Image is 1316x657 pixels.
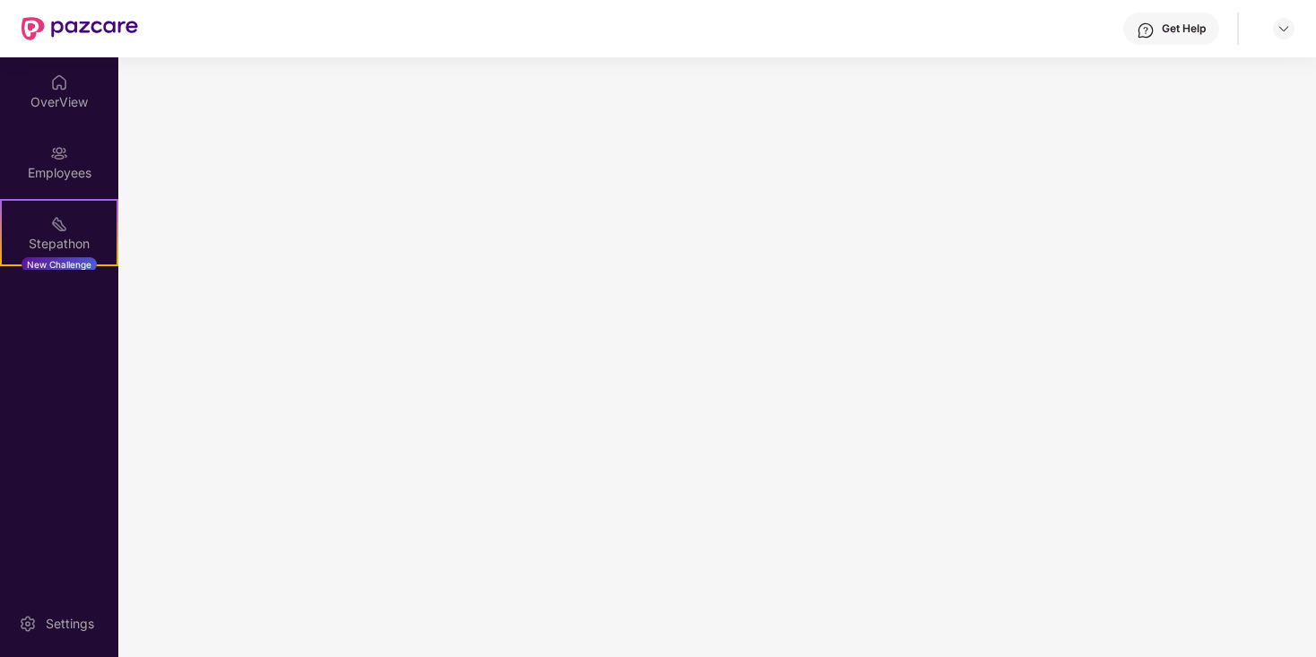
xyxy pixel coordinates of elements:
img: svg+xml;base64,PHN2ZyB4bWxucz0iaHR0cDovL3d3dy53My5vcmcvMjAwMC9zdmciIHdpZHRoPSIyMSIgaGVpZ2h0PSIyMC... [50,215,68,233]
img: svg+xml;base64,PHN2ZyBpZD0iU2V0dGluZy0yMHgyMCIgeG1sbnM9Imh0dHA6Ly93d3cudzMub3JnLzIwMDAvc3ZnIiB3aW... [19,615,37,633]
img: svg+xml;base64,PHN2ZyBpZD0iSG9tZSIgeG1sbnM9Imh0dHA6Ly93d3cudzMub3JnLzIwMDAvc3ZnIiB3aWR0aD0iMjAiIG... [50,73,68,91]
img: svg+xml;base64,PHN2ZyBpZD0iSGVscC0zMngzMiIgeG1sbnM9Imh0dHA6Ly93d3cudzMub3JnLzIwMDAvc3ZnIiB3aWR0aD... [1137,22,1155,39]
div: New Challenge [22,257,97,272]
div: Stepathon [2,235,117,253]
img: svg+xml;base64,PHN2ZyBpZD0iRW1wbG95ZWVzIiB4bWxucz0iaHR0cDovL3d3dy53My5vcmcvMjAwMC9zdmciIHdpZHRoPS... [50,144,68,162]
img: svg+xml;base64,PHN2ZyBpZD0iRHJvcGRvd24tMzJ4MzIiIHhtbG5zPSJodHRwOi8vd3d3LnczLm9yZy8yMDAwL3N2ZyIgd2... [1277,22,1291,36]
div: Settings [40,615,100,633]
img: New Pazcare Logo [22,17,138,40]
div: Get Help [1162,22,1206,36]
